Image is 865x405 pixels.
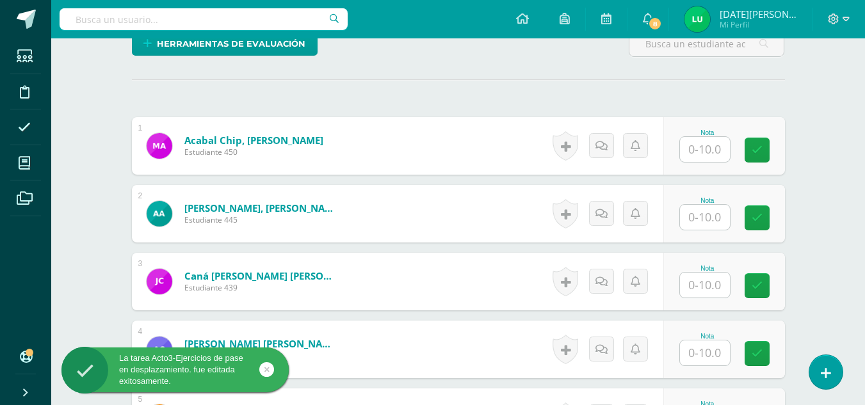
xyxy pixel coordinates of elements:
[680,273,730,298] input: 0-10.0
[684,6,710,32] img: 8960283e0a9ce4b4ff33e9216c6cd427.png
[629,31,784,56] input: Busca un estudiante aquí...
[720,19,796,30] span: Mi Perfil
[157,32,305,56] span: Herramientas de evaluación
[147,133,172,159] img: 59643cee15fb885875d03908cc95fca1.png
[184,282,338,293] span: Estudiante 439
[184,147,323,157] span: Estudiante 450
[680,137,730,162] input: 0-10.0
[184,214,338,225] span: Estudiante 445
[147,337,172,362] img: b2ef7892744e7c53f50219de33c37bc3.png
[720,8,796,20] span: [DATE][PERSON_NAME]
[648,17,662,31] span: 8
[680,205,730,230] input: 0-10.0
[679,333,736,340] div: Nota
[679,197,736,204] div: Nota
[61,353,289,388] div: La tarea Acto3-Ejercicios de pase en desplazamiento. fue editada exitosamente.
[184,202,338,214] a: [PERSON_NAME], [PERSON_NAME]
[147,269,172,294] img: b4bfcfff48a5e3ce928b10afe94b2656.png
[132,31,318,56] a: Herramientas de evaluación
[184,337,338,350] a: [PERSON_NAME] [PERSON_NAME]
[679,129,736,136] div: Nota
[147,201,172,226] img: 95ed4b52031f855f5205a5273344f680.png
[60,8,348,30] input: Busca un usuario...
[184,134,323,147] a: Acabal Chip, [PERSON_NAME]
[184,269,338,282] a: Caná [PERSON_NAME] [PERSON_NAME]
[680,340,730,365] input: 0-10.0
[679,265,736,272] div: Nota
